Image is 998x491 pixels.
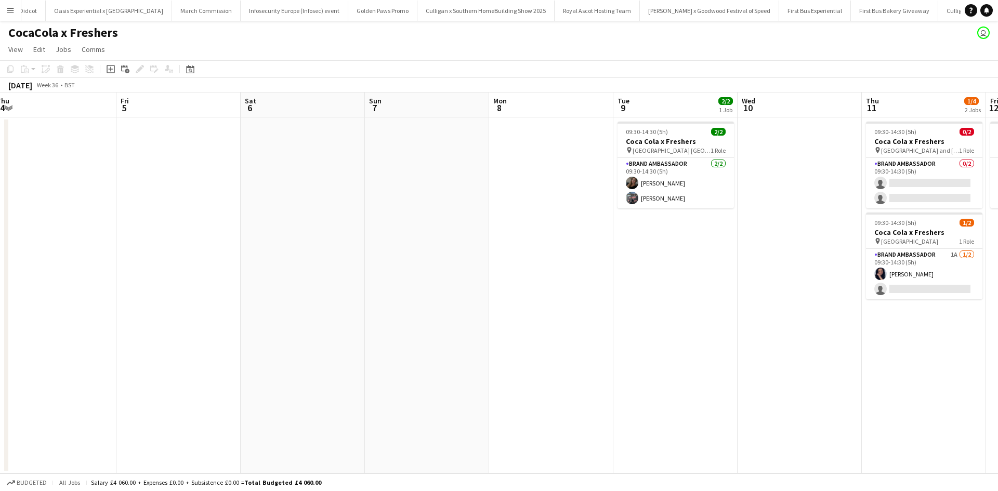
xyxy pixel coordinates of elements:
button: Oasis Experiential x [GEOGRAPHIC_DATA] [46,1,172,21]
div: [DATE] [8,80,32,90]
span: Comms [82,45,105,54]
button: Golden Paws Promo [348,1,417,21]
a: View [4,43,27,56]
span: Week 36 [34,81,60,89]
button: First Bus Bakery Giveaway [851,1,938,21]
span: Jobs [56,45,71,54]
span: Total Budgeted £4 060.00 [244,479,321,486]
button: Culligan Bonus [938,1,995,21]
a: Comms [77,43,109,56]
button: Budgeted [5,477,48,488]
span: Edit [33,45,45,54]
app-user-avatar: Joanne Milne [977,26,990,39]
button: [PERSON_NAME] x Goodwood Festival of Speed [640,1,779,21]
div: Salary £4 060.00 + Expenses £0.00 + Subsistence £0.00 = [91,479,321,486]
button: First Bus Experiential [779,1,851,21]
span: All jobs [57,479,82,486]
button: Royal Ascot Hosting Team [555,1,640,21]
a: Jobs [51,43,75,56]
button: March Commission [172,1,241,21]
span: Budgeted [17,479,47,486]
button: Culligan x Southern HomeBuilding Show 2025 [417,1,555,21]
a: Edit [29,43,49,56]
h1: CocaCola x Freshers [8,25,118,41]
button: Infosecurity Europe (Infosec) event [241,1,348,21]
div: BST [64,81,75,89]
span: View [8,45,23,54]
